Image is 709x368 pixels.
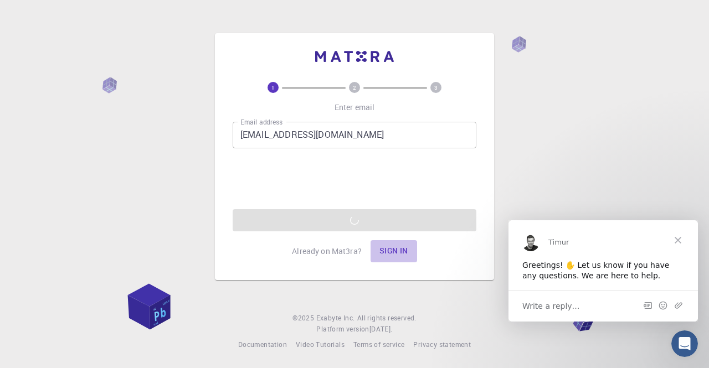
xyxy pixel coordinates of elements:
[369,324,393,335] a: [DATE].
[353,340,404,349] span: Terms of service
[271,84,275,91] text: 1
[413,339,471,350] a: Privacy statement
[238,339,287,350] a: Documentation
[369,324,393,333] span: [DATE] .
[316,313,355,324] a: Exabyte Inc.
[371,240,417,262] button: Sign in
[434,84,438,91] text: 3
[292,313,316,324] span: © 2025
[508,220,698,322] iframe: Intercom live chat message
[335,102,375,113] p: Enter email
[296,339,345,350] a: Video Tutorials
[296,340,345,349] span: Video Tutorials
[353,339,404,350] a: Terms of service
[270,157,439,200] iframe: reCAPTCHA
[316,313,355,322] span: Exabyte Inc.
[357,313,417,324] span: All rights reserved.
[292,246,362,257] p: Already on Mat3ra?
[316,324,369,335] span: Platform version
[238,340,287,349] span: Documentation
[671,330,698,357] iframe: Intercom live chat
[353,84,356,91] text: 2
[413,340,471,349] span: Privacy statement
[240,117,282,127] label: Email address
